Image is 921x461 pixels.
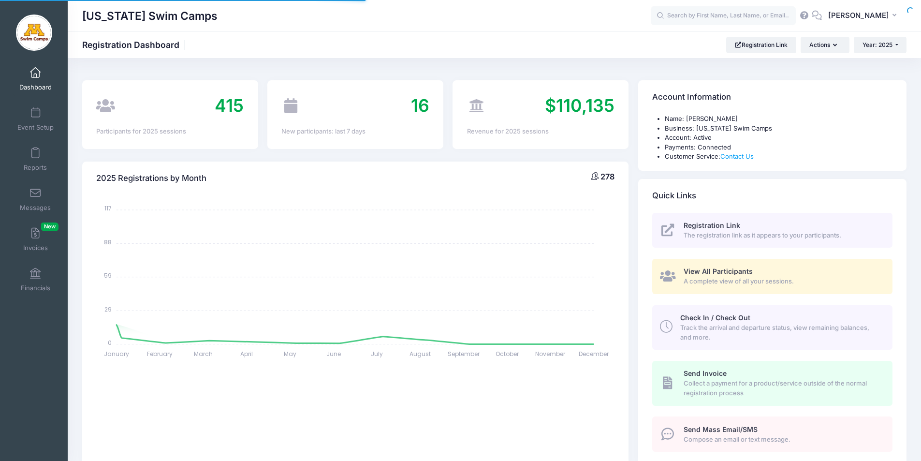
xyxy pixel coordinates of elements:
[215,95,244,116] span: 415
[20,204,51,212] span: Messages
[684,267,753,275] span: View All Participants
[371,350,383,358] tspan: July
[240,350,253,358] tspan: April
[726,37,796,53] a: Registration Link
[680,313,750,322] span: Check In / Check Out
[684,231,881,240] span: The registration link as it appears to your participants.
[652,182,696,209] h4: Quick Links
[104,350,129,358] tspan: January
[104,271,112,280] tspan: 59
[82,5,218,27] h1: [US_STATE] Swim Camps
[600,172,614,181] span: 278
[665,152,892,162] li: Customer Service:
[684,379,881,398] span: Collect a payment for a product/service outside of the normal registration process
[104,238,112,246] tspan: 88
[13,102,58,136] a: Event Setup
[828,10,889,21] span: [PERSON_NAME]
[281,127,429,136] div: New participants: last 7 days
[13,223,58,256] a: InvoicesNew
[13,62,58,96] a: Dashboard
[665,143,892,152] li: Payments: Connected
[13,182,58,216] a: Messages
[665,124,892,134] li: Business: [US_STATE] Swim Camps
[652,305,892,350] a: Check In / Check Out Track the arrival and departure status, view remaining balances, and more.
[684,277,881,286] span: A complete view of all your sessions.
[684,369,727,377] span: Send Invoice
[665,114,892,124] li: Name: [PERSON_NAME]
[104,305,112,313] tspan: 29
[326,350,341,358] tspan: June
[652,416,892,452] a: Send Mass Email/SMS Compose an email or text message.
[801,37,849,53] button: Actions
[652,213,892,248] a: Registration Link The registration link as it appears to your participants.
[21,284,50,292] span: Financials
[13,263,58,297] a: Financials
[23,244,48,252] span: Invoices
[684,435,881,445] span: Compose an email or text message.
[19,83,52,91] span: Dashboard
[24,164,47,172] span: Reports
[82,40,188,50] h1: Registration Dashboard
[545,95,614,116] span: $110,135
[17,123,54,132] span: Event Setup
[467,127,614,136] div: Revenue for 2025 sessions
[651,6,796,26] input: Search by First Name, Last Name, or Email...
[684,221,740,229] span: Registration Link
[536,350,566,358] tspan: November
[652,84,731,111] h4: Account Information
[822,5,906,27] button: [PERSON_NAME]
[684,425,758,433] span: Send Mass Email/SMS
[496,350,519,358] tspan: October
[854,37,906,53] button: Year: 2025
[652,361,892,405] a: Send Invoice Collect a payment for a product/service outside of the normal registration process
[96,127,244,136] div: Participants for 2025 sessions
[411,95,429,116] span: 16
[108,339,112,347] tspan: 0
[665,133,892,143] li: Account: Active
[96,164,206,192] h4: 2025 Registrations by Month
[652,259,892,294] a: View All Participants A complete view of all your sessions.
[863,41,892,48] span: Year: 2025
[16,15,52,51] img: Minnesota Swim Camps
[448,350,480,358] tspan: September
[147,350,173,358] tspan: February
[41,223,58,231] span: New
[104,204,112,212] tspan: 117
[409,350,431,358] tspan: August
[194,350,213,358] tspan: March
[579,350,609,358] tspan: December
[284,350,296,358] tspan: May
[680,323,881,342] span: Track the arrival and departure status, view remaining balances, and more.
[720,152,754,160] a: Contact Us
[13,142,58,176] a: Reports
